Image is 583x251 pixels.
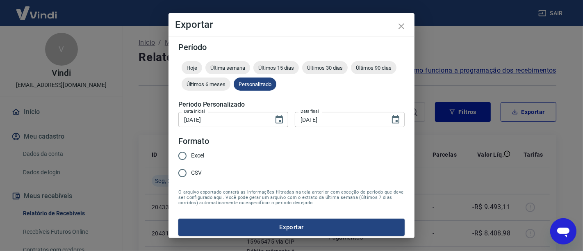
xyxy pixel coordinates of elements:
div: Personalizado [234,78,276,91]
div: Últimos 90 dias [351,61,396,74]
span: O arquivo exportado conterá as informações filtradas na tela anterior com exceção do período que ... [178,189,405,205]
span: CSV [191,169,202,177]
legend: Formato [178,135,209,147]
span: Personalizado [234,81,276,87]
span: Última semana [205,65,250,71]
span: Últimos 15 dias [253,65,299,71]
h4: Exportar [175,20,408,30]
input: DD/MM/YYYY [178,112,268,127]
div: Últimos 15 dias [253,61,299,74]
h5: Período Personalizado [178,100,405,109]
div: Últimos 6 meses [182,78,230,91]
button: Exportar [178,219,405,236]
label: Data final [301,108,319,114]
h5: Período [178,43,405,51]
span: Hoje [182,65,202,71]
button: Choose date, selected date is 20 de ago de 2025 [271,112,287,128]
div: Hoje [182,61,202,74]
button: Choose date, selected date is 25 de ago de 2025 [387,112,404,128]
div: Última semana [205,61,250,74]
span: Últimos 6 meses [182,81,230,87]
div: Últimos 30 dias [302,61,348,74]
button: close [392,16,411,36]
span: Excel [191,151,204,160]
input: DD/MM/YYYY [295,112,384,127]
span: Últimos 30 dias [302,65,348,71]
span: Últimos 90 dias [351,65,396,71]
iframe: Botão para abrir a janela de mensagens [550,218,576,244]
label: Data inicial [184,108,205,114]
